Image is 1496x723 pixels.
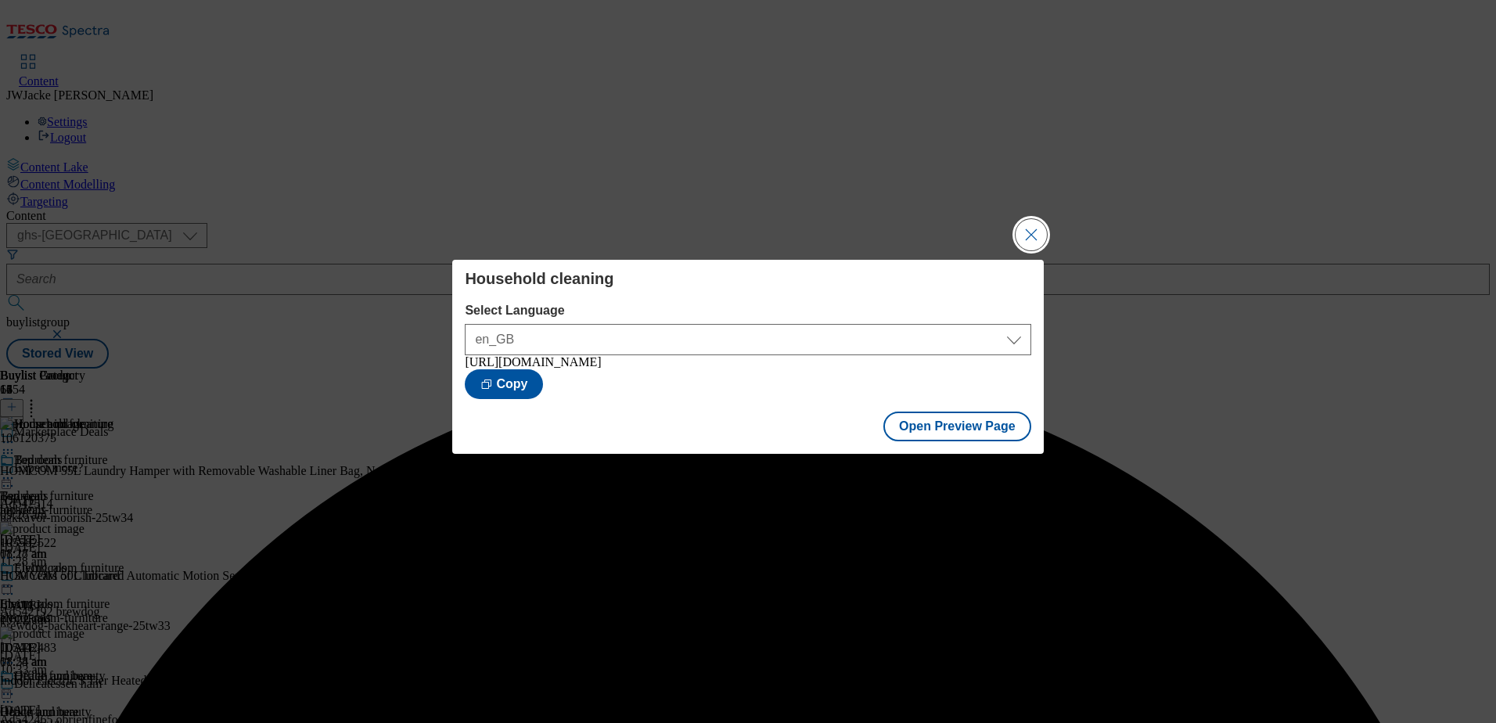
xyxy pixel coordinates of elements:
button: Close Modal [1016,219,1047,250]
div: [URL][DOMAIN_NAME] [465,355,1030,369]
button: Open Preview Page [883,412,1031,441]
label: Select Language [465,304,1030,318]
button: Copy [465,369,543,399]
h4: Household cleaning [465,269,1030,288]
div: Modal [452,260,1043,454]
